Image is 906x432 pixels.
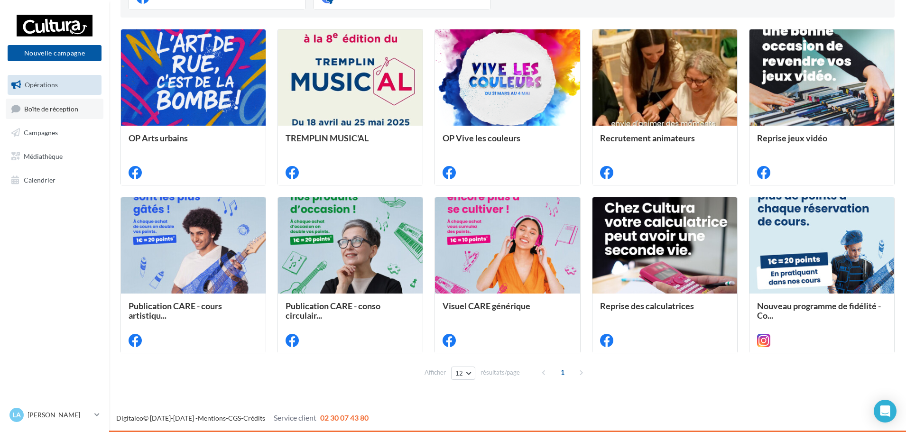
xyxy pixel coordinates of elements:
div: Open Intercom Messenger [874,400,897,423]
span: Publication CARE - cours artistiqu... [129,301,222,321]
span: Calendrier [24,175,55,184]
a: La [PERSON_NAME] [8,406,102,424]
a: Calendrier [6,170,103,190]
p: [PERSON_NAME] [28,410,91,420]
span: © [DATE]-[DATE] - - - [116,414,369,422]
span: Service client [274,413,316,422]
a: Campagnes [6,123,103,143]
span: Campagnes [24,129,58,137]
a: Mentions [198,414,226,422]
span: Recrutement animateurs [600,133,695,143]
span: TREMPLIN MUSIC'AL [286,133,369,143]
a: Crédits [243,414,265,422]
span: Visuel CARE générique [443,301,530,311]
span: Reprise des calculatrices [600,301,694,311]
span: 12 [455,369,463,377]
span: La [13,410,21,420]
span: Nouveau programme de fidélité - Co... [757,301,881,321]
a: CGS [228,414,241,422]
span: Reprise jeux vidéo [757,133,827,143]
span: Médiathèque [24,152,63,160]
a: Digitaleo [116,414,143,422]
button: Nouvelle campagne [8,45,102,61]
span: OP Arts urbains [129,133,188,143]
span: 1 [555,365,570,380]
span: OP Vive les couleurs [443,133,520,143]
button: 12 [451,367,475,380]
span: Publication CARE - conso circulair... [286,301,380,321]
a: Boîte de réception [6,99,103,119]
span: Boîte de réception [24,104,78,112]
a: Médiathèque [6,147,103,166]
span: 02 30 07 43 80 [320,413,369,422]
span: Afficher [425,368,446,377]
a: Opérations [6,75,103,95]
span: résultats/page [481,368,520,377]
span: Opérations [25,81,58,89]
